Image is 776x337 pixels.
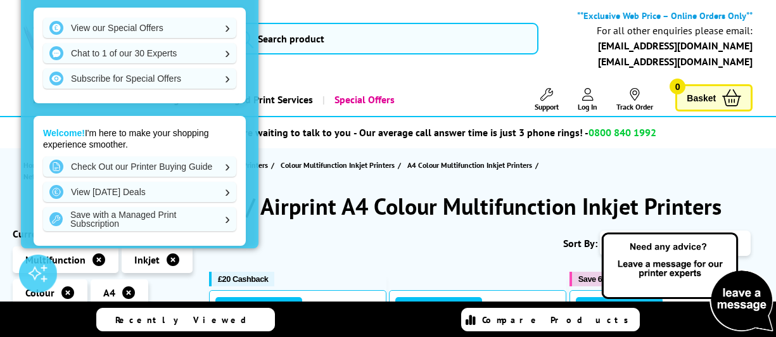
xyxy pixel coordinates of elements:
button: £20 Cashback [209,272,274,286]
div: 99+ In Stock [315,300,379,313]
span: Support [535,102,559,111]
a: Colour Multifunction Inkjet Printers [281,158,398,172]
span: Colour Multifunction Inkjet Printers [281,158,395,172]
a: Check Out our Printer Buying Guide [43,156,236,177]
div: For all other enquiries please email: [597,25,753,37]
span: Compare Products [482,314,635,326]
span: Recently Viewed [115,314,259,326]
a: [EMAIL_ADDRESS][DOMAIN_NAME] [598,55,753,68]
a: [EMAIL_ADDRESS][DOMAIN_NAME] [598,39,753,52]
a: Save with a Managed Print Subscription [43,207,236,231]
span: 0800 840 1992 [588,126,656,139]
a: A4 Colour Multifunction Inkjet Printers [407,158,535,172]
span: Basket [687,89,716,106]
a: Subscribe for Special Offers [43,68,236,89]
a: Special Offers [322,84,404,116]
b: **Exclusive Web Price – Online Orders Only** [577,10,753,22]
span: Save 6% [578,274,609,284]
p: I'm here to make your shopping experience smoother. [43,127,236,150]
div: Our Experts Recommend [215,297,302,315]
span: Inkjet [134,253,160,266]
a: Compare Products [461,308,640,331]
span: A4 [103,286,115,299]
span: A4 Colour Multifunction Inkjet Printers [407,158,532,172]
span: £20 Cashback [218,274,268,284]
strong: Welcome! [43,128,85,138]
a: View our Special Offers [43,18,236,38]
a: Basket 0 [675,84,753,111]
a: Track Order [616,88,653,111]
a: Log In [578,88,597,111]
a: Managed Print Services [198,84,322,116]
img: Open Live Chat window [599,231,776,334]
h1: Network / Wireless / Airprint A4 Colour Multifunction Inkjet Printers [13,191,763,221]
button: Save 6% [569,272,615,286]
span: Sort By: [563,237,597,250]
a: Chat to 1 of our 30 Experts [43,43,236,63]
a: View [DATE] Deals [43,182,236,202]
span: Multifunction [25,253,86,266]
span: - Our average call answer time is just 3 phone rings! - [353,126,656,139]
div: Our Experts Recommend [395,297,482,315]
input: Search product [225,23,538,54]
div: 99+ In Stock [495,300,560,313]
a: Recently Viewed [96,308,275,331]
div: Currently Selected [13,227,196,240]
span: Log In [578,102,597,111]
span: 0 [670,79,685,94]
a: Support [535,88,559,111]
